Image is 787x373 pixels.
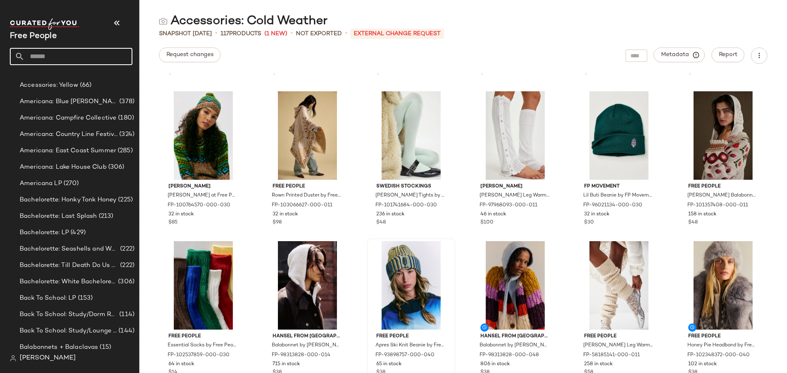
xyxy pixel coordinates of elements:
span: Bachelorette: Honky Tonk Honey [20,195,116,205]
span: [PERSON_NAME] [480,183,550,190]
img: 96021134_030_b [578,91,660,180]
span: Metadata [661,51,698,59]
img: 98313828_014_0 [266,241,349,330]
span: (153) [76,294,93,303]
span: 158 in stock [688,211,716,218]
span: (270) [62,179,79,188]
span: Back To School: LP [20,294,76,303]
span: FP-103066627-000-011 [272,202,332,209]
span: • [291,29,293,38]
span: Balabonnets + Balaclavas [20,343,98,352]
span: $98 [273,219,282,226]
span: FP Movement [584,183,654,190]
span: 64 in stock [168,361,194,368]
img: 103066627_011_0 [266,91,349,180]
span: Back To School: Study/Lounge Essentials [20,326,117,336]
span: Hansel From [GEOGRAPHIC_DATA] [480,333,550,340]
span: Americana: Blue [PERSON_NAME] Baby [20,97,118,106]
span: Report [719,52,737,58]
span: FP-100764570-000-030 [168,202,230,209]
span: [PERSON_NAME] Leg Warmer by Free People in White [583,342,653,349]
span: 32 in stock [273,211,298,218]
span: $100 [480,219,494,226]
span: (429) [69,228,86,237]
span: Bachelorette: Last Splash [20,212,97,221]
span: Americana: Lake House Club [20,163,107,172]
span: (144) [117,326,134,336]
span: Free People [273,183,342,190]
span: Balabonnet by [PERSON_NAME] From [GEOGRAPHIC_DATA] at Free People in Blue [480,342,549,349]
span: (180) [116,113,134,123]
span: (114) [118,310,134,319]
span: 117 [221,31,229,37]
span: • [215,29,217,38]
span: Accessories: Yellow [20,81,78,90]
span: Rown Printed Duster by Free People in White [272,192,341,199]
span: FP-98313828-000-048 [480,352,539,359]
p: External Change Request [350,29,444,39]
span: Americana LP [20,179,62,188]
span: Bachelorette: Till Death Do Us Party [20,261,118,270]
span: Current Company Name [10,32,57,41]
span: [PERSON_NAME] [20,353,76,363]
span: FP-101357408-000-011 [687,202,748,209]
span: (306) [116,277,134,287]
span: $30 [584,219,594,226]
button: Request changes [159,47,221,62]
img: 101357408_011_d [682,91,764,180]
span: Free People [688,183,758,190]
span: Back To School: Study/Dorm Room Essentials [20,310,118,319]
span: Swedish Stockings [376,183,446,190]
img: 98313828_048_a [474,241,557,330]
span: 65 in stock [376,361,402,368]
span: FP-102348372-000-040 [687,352,750,359]
img: 102348372_040_a [682,241,764,330]
span: FP-102537859-000-030 [168,352,230,359]
span: FP-97968093-000-011 [480,202,537,209]
img: cfy_white_logo.C9jOOHJF.svg [10,18,80,30]
span: 32 in stock [584,211,610,218]
span: Hansel From [GEOGRAPHIC_DATA] [273,333,342,340]
span: (213) [97,212,114,221]
img: svg%3e [159,17,167,25]
span: (285) [116,146,133,156]
span: 258 in stock [584,361,613,368]
span: Bachelorette: White Bachelorette Outfits [20,277,116,287]
span: (225) [116,195,133,205]
img: 58185141_011_a [578,241,660,330]
button: Metadata [654,47,705,62]
span: (306) [107,163,125,172]
span: (15) [98,343,111,352]
img: 97968093_011_a [474,91,557,180]
span: Bachelorette: LP [20,228,69,237]
button: Report [712,47,744,62]
span: (1 New) [264,29,287,38]
div: Products [221,29,261,38]
span: (222) [118,244,134,254]
img: 102537859_030_0 [162,241,245,330]
span: FP-93898757-000-040 [375,352,434,359]
span: Americana: Country Line Festival [20,130,118,139]
span: Free People [688,333,758,340]
span: Americana: Campfire Collective [20,113,116,123]
span: Free People [376,333,446,340]
span: FP-58185141-000-011 [583,352,640,359]
span: $48 [688,219,698,226]
span: (378) [118,97,134,106]
span: • [345,29,347,38]
span: 236 in stock [376,211,405,218]
span: Lil Buti Beanie by FP Movement at Free People in [GEOGRAPHIC_DATA] [583,192,653,199]
img: 93898757_040_a [370,241,453,330]
span: Request changes [166,52,214,58]
span: Apres Ski Knit Beanie by Free People in Blue [375,342,445,349]
span: 806 in stock [480,361,510,368]
span: [PERSON_NAME] Leg Warmers at Free People in White [480,192,549,199]
span: (222) [118,261,134,270]
span: [PERSON_NAME] Tights by Swedish Stockings at Free People in [GEOGRAPHIC_DATA], Size: L [375,192,445,199]
span: [PERSON_NAME] [168,183,238,190]
span: Free People [168,333,238,340]
div: Accessories: Cold Weather [159,13,328,29]
span: 46 in stock [480,211,506,218]
span: FP-98313828-000-014 [272,352,330,359]
span: Essential Socks by Free People in Green [168,342,237,349]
